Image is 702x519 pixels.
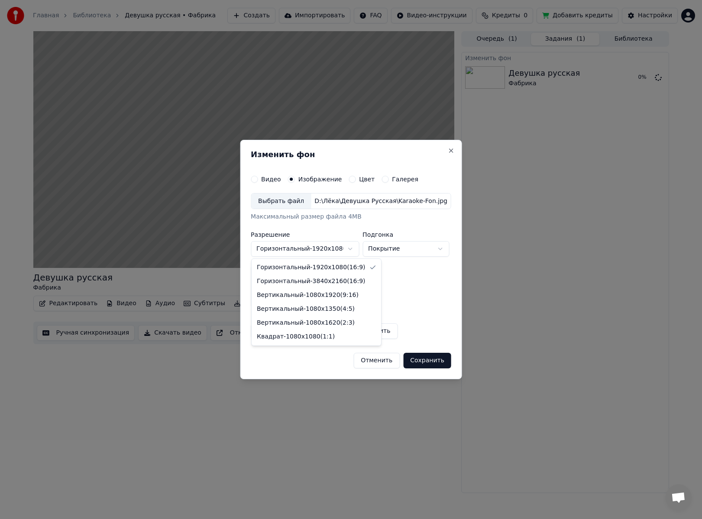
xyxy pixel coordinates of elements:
[257,305,355,313] div: Вертикальный - 1080 x 1350 ( 4 : 5 )
[257,263,366,272] div: Горизонтальный - 1920 x 1080 ( 16 : 9 )
[257,319,355,327] div: Вертикальный - 1080 x 1620 ( 2 : 3 )
[257,277,366,286] div: Горизонтальный - 3840 x 2160 ( 16 : 9 )
[257,291,359,300] div: Вертикальный - 1080 x 1920 ( 9 : 16 )
[257,332,335,341] div: Квадрат - 1080 x 1080 ( 1 : 1 )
